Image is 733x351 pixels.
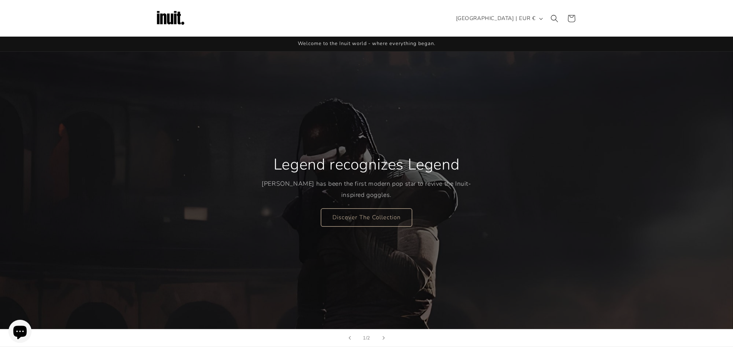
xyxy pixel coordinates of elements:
div: Announcement [155,37,578,51]
span: 2 [367,334,370,342]
summary: Search [546,10,563,27]
a: Discover The Collection [321,208,412,226]
button: Next slide [375,329,392,346]
button: [GEOGRAPHIC_DATA] | EUR € [451,11,546,26]
inbox-online-store-chat: Shopify online store chat [6,320,34,345]
span: 1 [363,334,366,342]
span: Welcome to the Inuit world - where everything began. [298,40,436,47]
h2: Legend recognizes Legend [274,155,459,175]
span: [GEOGRAPHIC_DATA] | EUR € [456,14,536,22]
img: Inuit Logo [155,3,186,34]
button: Previous slide [341,329,358,346]
span: / [366,334,367,342]
p: [PERSON_NAME] has been the first modern pop star to revive the Inuit-inspired goggles. [262,178,471,201]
